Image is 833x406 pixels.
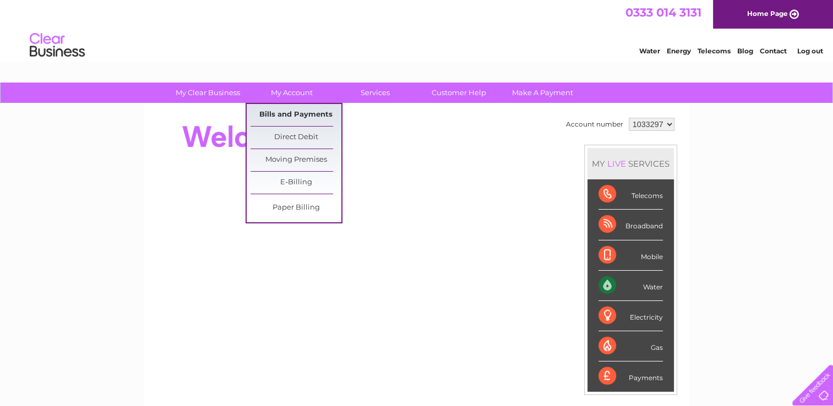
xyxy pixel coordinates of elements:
a: Telecoms [698,47,731,55]
div: Telecoms [598,179,663,210]
img: logo.png [29,29,85,62]
div: Gas [598,331,663,361]
div: LIVE [605,158,628,169]
a: My Clear Business [162,83,253,103]
div: Mobile [598,240,663,271]
a: Energy [667,47,691,55]
a: Paper Billing [251,197,341,219]
a: Make A Payment [497,83,588,103]
a: Log out [797,47,823,55]
div: Electricity [598,301,663,331]
a: Moving Premises [251,149,341,171]
a: E-Billing [251,172,341,194]
div: Water [598,271,663,301]
div: MY SERVICES [587,148,674,179]
div: Broadband [598,210,663,240]
a: Water [639,47,660,55]
div: Payments [598,361,663,391]
a: My Account [246,83,337,103]
a: Bills and Payments [251,104,341,126]
a: Contact [760,47,787,55]
a: Direct Debit [251,127,341,149]
a: Customer Help [413,83,504,103]
td: Account number [563,115,626,134]
a: Blog [737,47,753,55]
a: Services [330,83,421,103]
div: Clear Business is a trading name of Verastar Limited (registered in [GEOGRAPHIC_DATA] No. 3667643... [157,6,677,53]
a: 0333 014 3131 [625,6,701,19]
